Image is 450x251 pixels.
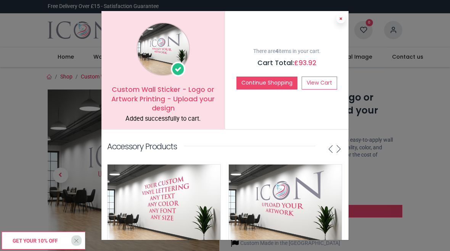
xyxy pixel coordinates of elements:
[236,77,297,90] button: Continue Shopping
[229,165,342,246] img: image_512
[299,58,317,67] span: 93.92
[108,165,220,246] img: image_512
[231,58,343,68] h5: Cart Total:
[275,48,278,54] b: 4
[137,22,190,76] img: image_1024
[107,141,177,152] p: Accessory Products
[107,115,219,123] div: Added successfully to cart.
[107,85,219,113] h5: Custom Wall Sticker - Logo or Artwork Printing - Upload your design
[231,48,343,55] p: There are items in your cart.
[294,58,317,67] span: £
[302,77,337,90] a: View Cart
